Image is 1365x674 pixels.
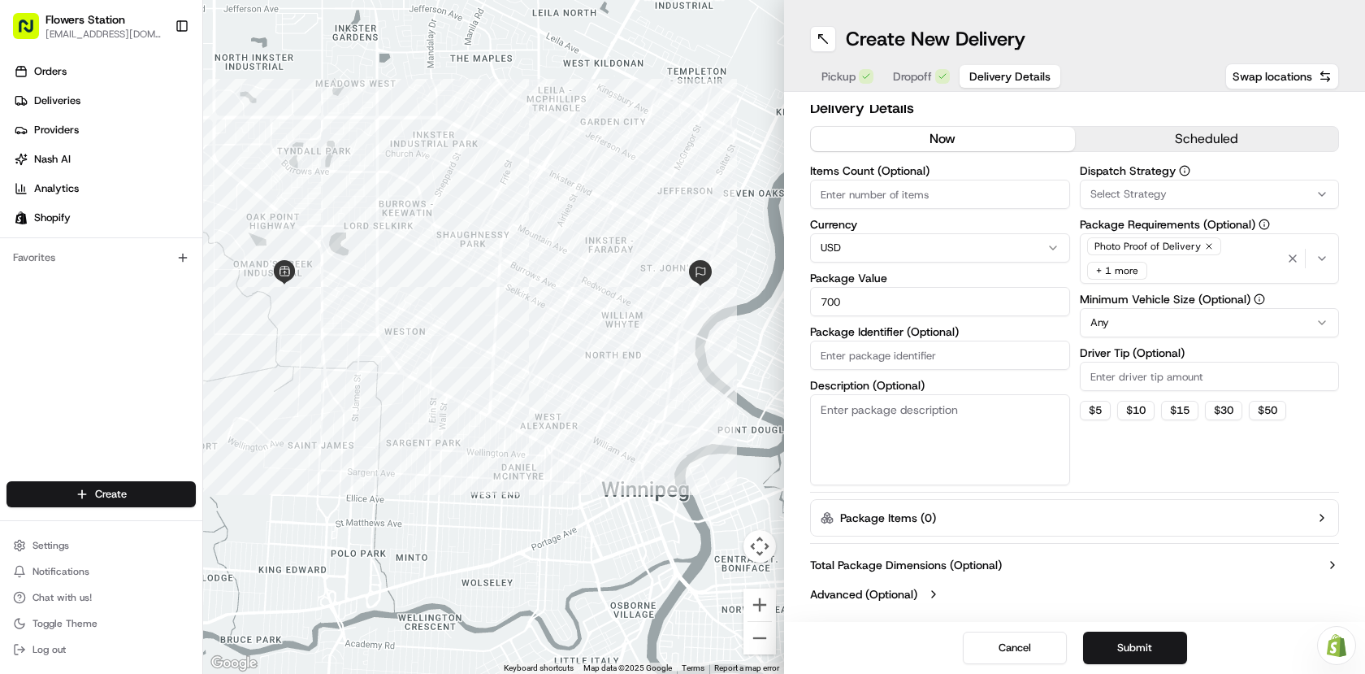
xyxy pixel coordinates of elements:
span: Pylon [162,276,197,288]
button: Submit [1083,632,1187,664]
img: Google [207,653,261,674]
a: Orders [6,59,202,85]
label: Dispatch Strategy [1080,165,1340,176]
a: Nash AI [6,146,202,172]
button: Zoom in [743,589,776,621]
span: Shopify [34,211,71,225]
p: Welcome 👋 [16,65,296,91]
button: Notifications [6,560,196,583]
div: Favorites [6,245,196,271]
label: Package Requirements (Optional) [1080,219,1340,230]
a: Deliveries [6,88,202,114]
span: Swap locations [1233,68,1312,85]
input: Enter driver tip amount [1080,362,1340,391]
img: 1736555255976-a54dd68f-1ca7-489b-9aae-adbdc363a1c4 [16,155,45,185]
label: Package Value [810,272,1070,284]
button: Package Requirements (Optional) [1259,219,1270,230]
button: Log out [6,638,196,661]
label: Driver Tip (Optional) [1080,347,1340,359]
button: $10 [1117,401,1155,420]
span: Toggle Theme [32,617,97,630]
span: Chat with us! [32,591,92,604]
a: Providers [6,117,202,143]
button: Flowers Station[EMAIL_ADDRESS][DOMAIN_NAME] [6,7,168,46]
button: Create [6,481,196,507]
img: Shopify logo [15,211,28,224]
span: Nash AI [34,152,71,167]
label: Package Identifier (Optional) [810,326,1070,337]
button: Map camera controls [743,530,776,563]
button: Swap locations [1225,63,1339,89]
a: 💻API Documentation [131,229,267,259]
span: Knowledge Base [32,236,124,252]
label: Package Items ( 0 ) [840,510,936,526]
button: now [811,127,1075,151]
label: Currency [810,219,1070,230]
span: API Documentation [154,236,261,252]
button: $5 [1080,401,1111,420]
label: Total Package Dimensions (Optional) [810,557,1002,573]
button: Cancel [963,632,1067,664]
label: Advanced (Optional) [810,586,917,602]
span: Settings [32,539,69,552]
button: Dispatch Strategy [1179,165,1190,176]
span: Select Strategy [1090,187,1167,202]
div: 📗 [16,237,29,250]
button: Package Items (0) [810,499,1339,537]
input: Enter package identifier [810,341,1070,370]
span: Deliveries [34,93,80,108]
label: Minimum Vehicle Size (Optional) [1080,294,1340,305]
button: Chat with us! [6,586,196,609]
span: Pickup [821,68,856,85]
button: scheduled [1075,127,1339,151]
button: $30 [1205,401,1242,420]
button: Total Package Dimensions (Optional) [810,557,1339,573]
a: Terms [682,663,704,672]
a: Shopify [6,205,202,231]
input: Clear [42,105,268,122]
div: Start new chat [55,155,266,172]
span: Map data ©2025 Google [583,663,672,672]
span: Delivery Details [969,68,1051,85]
label: Items Count (Optional) [810,165,1070,176]
span: Orders [34,64,67,79]
button: [EMAIL_ADDRESS][DOMAIN_NAME] [45,28,162,41]
a: Report a map error [714,663,779,672]
button: Keyboard shortcuts [504,663,574,674]
button: $15 [1161,401,1198,420]
input: Enter number of items [810,180,1070,209]
a: Open this area in Google Maps (opens a new window) [207,653,261,674]
button: Select Strategy [1080,180,1340,209]
span: Create [95,487,127,502]
button: Minimum Vehicle Size (Optional) [1254,294,1265,305]
button: Zoom out [743,622,776,654]
h2: Delivery Details [810,97,1339,120]
div: We're available if you need us! [55,172,206,185]
span: Dropoff [893,68,932,85]
span: Photo Proof of Delivery [1094,240,1201,253]
a: Analytics [6,176,202,202]
span: Log out [32,643,66,656]
label: Description (Optional) [810,380,1070,391]
img: Nash [16,16,49,49]
button: Settings [6,534,196,557]
span: Notifications [32,565,89,578]
input: Enter package value [810,287,1070,316]
button: Photo Proof of Delivery+ 1 more [1080,233,1340,284]
button: $50 [1249,401,1286,420]
span: Analytics [34,181,79,196]
a: 📗Knowledge Base [10,229,131,259]
button: Start new chat [276,160,296,180]
h1: Create New Delivery [846,26,1025,52]
button: Toggle Theme [6,612,196,635]
button: Advanced (Optional) [810,586,1339,602]
div: 💻 [137,237,150,250]
button: Flowers Station [45,11,125,28]
div: + 1 more [1087,262,1147,280]
a: Powered byPylon [115,275,197,288]
span: Providers [34,123,79,137]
